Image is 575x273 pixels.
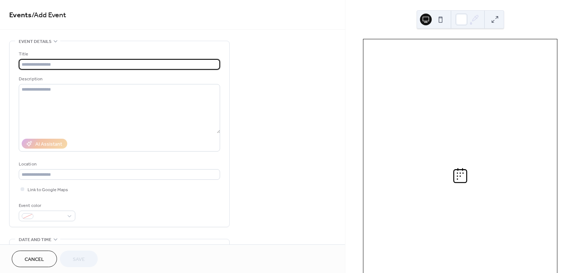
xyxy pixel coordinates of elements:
button: Cancel [12,251,57,267]
span: / Add Event [32,8,66,22]
div: Event color [19,202,74,210]
span: Cancel [25,256,44,263]
span: Link to Google Maps [28,186,68,194]
a: Events [9,8,32,22]
div: Title [19,50,219,58]
span: Event details [19,38,51,45]
div: Location [19,160,219,168]
span: Date and time [19,236,51,244]
div: Description [19,75,219,83]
